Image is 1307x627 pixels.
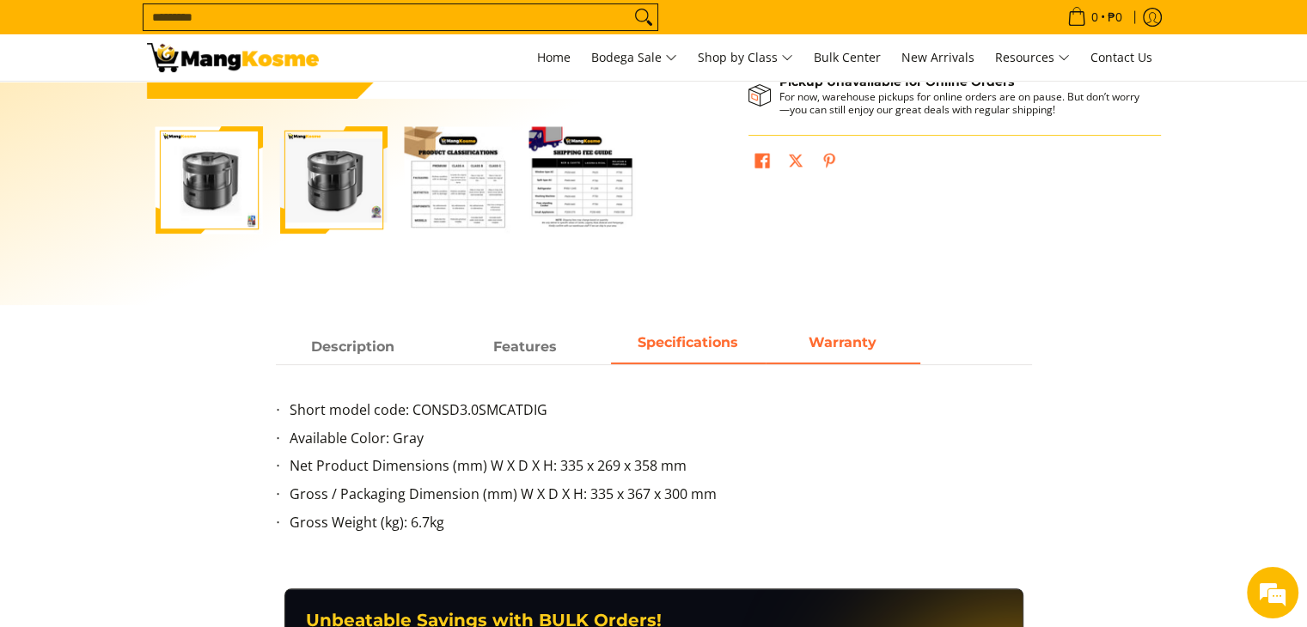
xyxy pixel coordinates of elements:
[1089,11,1101,23] span: 0
[995,47,1070,69] span: Resources
[779,74,1014,89] strong: Pickup Unavailable for Online Orders
[405,126,512,234] img: Condura Steam Multi Cooker (Class A)-3
[591,47,677,69] span: Bodega Sale
[901,49,974,65] span: New Arrivals
[282,9,323,50] div: Minimize live chat window
[36,198,300,372] span: We are offline. Please leave us a message.
[290,513,444,532] span: Gross Weight (kg): 6.7kg
[529,126,637,234] img: Condura Steam Multi Cooker (Class A)-4
[290,484,717,503] span: Gross / Packaging Dimension (mm) W X D X H: 335 x 367 x 300 mm
[814,49,881,65] span: Bulk Center
[1082,34,1161,81] a: Contact Us
[689,34,802,81] a: Shop by Class
[147,43,319,72] img: Condura Steam Multi Cooker - Healthy Cooking for You! l Mang Kosme
[779,90,1144,116] p: For now, warehouse pickups for online orders are on pause. But don’t worry—you can still enjoy ou...
[276,332,431,362] span: Description
[290,456,687,475] span: Net Product Dimensions (mm) W X D X H: 335 x 269 x 358 mm
[528,34,579,81] a: Home
[611,332,766,364] a: Description 2
[1105,11,1125,23] span: ₱0
[784,149,808,178] a: Post on X
[893,34,983,81] a: New Arrivals
[805,34,889,81] a: Bulk Center
[638,334,738,350] strong: Specifications
[817,149,841,178] a: Pin on Pinterest
[1062,8,1127,27] span: •
[1090,49,1152,65] span: Contact Us
[276,364,1032,554] div: Description 2
[156,126,263,234] img: Condura Steam Multi Cooker (Class A)-1
[336,34,1161,81] nav: Main Menu
[766,332,920,364] a: Description 3
[750,149,774,178] a: Share on Facebook
[986,34,1078,81] a: Resources
[252,493,312,516] em: Submit
[89,96,289,119] div: Leave a message
[698,47,793,69] span: Shop by Class
[290,400,547,419] span: Short model code: CONSD3.0SMCATDIG
[630,4,657,30] button: Search
[493,338,557,355] strong: Features
[809,334,876,350] strong: Warranty
[583,34,686,81] a: Bodega Sale
[537,49,571,65] span: Home
[290,429,424,447] span: Available Color: Gray
[9,433,327,493] textarea: Type your message and click 'Submit'
[276,332,431,364] a: Description
[280,138,388,222] img: Condura Steam Multi Cooker (Class A)-2
[448,332,602,364] a: Description 1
